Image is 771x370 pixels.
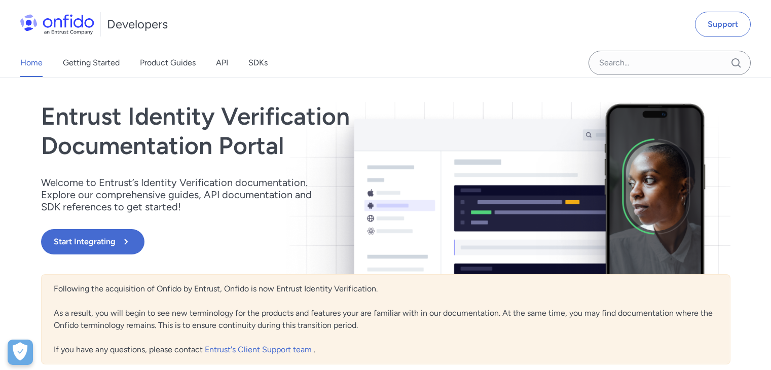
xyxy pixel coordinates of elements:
[41,229,144,254] button: Start Integrating
[216,49,228,77] a: API
[107,16,168,32] h1: Developers
[8,340,33,365] button: Open Preferences
[63,49,120,77] a: Getting Started
[248,49,268,77] a: SDKs
[20,49,43,77] a: Home
[41,274,730,364] div: Following the acquisition of Onfido by Entrust, Onfido is now Entrust Identity Verification. As a...
[20,14,94,34] img: Onfido Logo
[205,345,314,354] a: Entrust's Client Support team
[140,49,196,77] a: Product Guides
[41,176,325,213] p: Welcome to Entrust’s Identity Verification documentation. Explore our comprehensive guides, API d...
[41,102,524,160] h1: Entrust Identity Verification Documentation Portal
[589,51,751,75] input: Onfido search input field
[695,12,751,37] a: Support
[41,229,524,254] a: Start Integrating
[8,340,33,365] div: Cookie Preferences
